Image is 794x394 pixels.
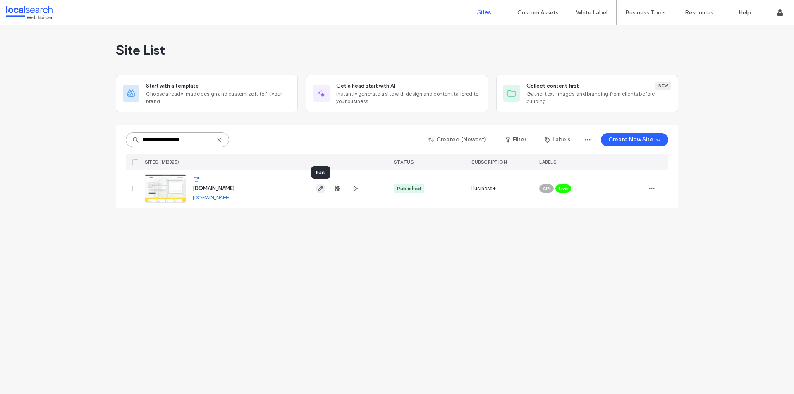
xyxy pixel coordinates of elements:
div: Collect content firstNewGather text, images, and branding from clients before building. [496,75,678,112]
span: SUBSCRIPTION [471,159,507,165]
button: Create New Site [601,133,668,146]
span: STATUS [394,159,414,165]
span: Get a head start with AI [336,82,395,90]
div: Edit [311,166,330,179]
label: Help [739,9,751,16]
div: Start with a templateChoose a ready-made design and customize it to fit your brand. [116,75,298,112]
label: White Label [576,9,607,16]
label: Resources [685,9,713,16]
span: Choose a ready-made design and customize it to fit your brand. [146,90,291,105]
span: API [543,185,550,192]
div: New [655,82,671,90]
span: Start with a template [146,82,199,90]
div: Published [397,185,421,192]
span: Business+ [471,184,496,193]
label: Business Tools [625,9,666,16]
label: Custom Assets [517,9,559,16]
a: [DOMAIN_NAME] [193,185,234,191]
div: Get a head start with AIInstantly generate a site with design and content tailored to your business. [306,75,488,112]
span: SITES (1/13325) [145,159,179,165]
span: Site List [116,42,165,58]
span: Gather text, images, and branding from clients before building. [526,90,671,105]
a: [DOMAIN_NAME] [193,194,231,201]
button: Labels [538,133,578,146]
span: Collect content first [526,82,579,90]
span: LABELS [539,159,556,165]
label: Sites [477,9,491,16]
span: Instantly generate a site with design and content tailored to your business. [336,90,481,105]
button: Filter [497,133,534,146]
span: Live [559,185,568,192]
span: Help [19,6,36,13]
button: Created (Newest) [421,133,494,146]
